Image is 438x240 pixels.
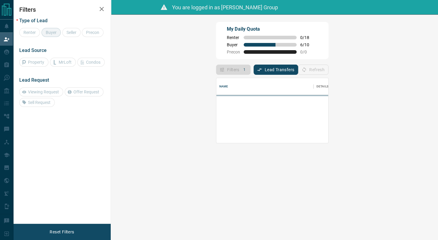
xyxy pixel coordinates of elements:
span: 0 / 18 [300,35,313,40]
p: My Daily Quota [227,26,313,33]
button: Reset Filters [46,227,78,237]
span: Lead Request [19,77,49,83]
span: Renter [227,35,240,40]
span: Lead Source [19,47,47,53]
div: Name [216,78,313,95]
span: 6 / 10 [300,42,313,47]
div: Name [219,78,228,95]
span: 0 / 0 [300,50,313,54]
span: Type of Lead [19,18,48,23]
span: You are logged in as [PERSON_NAME] Group [172,4,278,11]
span: Buyer [227,42,240,47]
div: Details [316,78,328,95]
button: Lead Transfers [254,65,298,75]
h2: Filters [19,6,105,13]
span: Precon [227,50,240,54]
